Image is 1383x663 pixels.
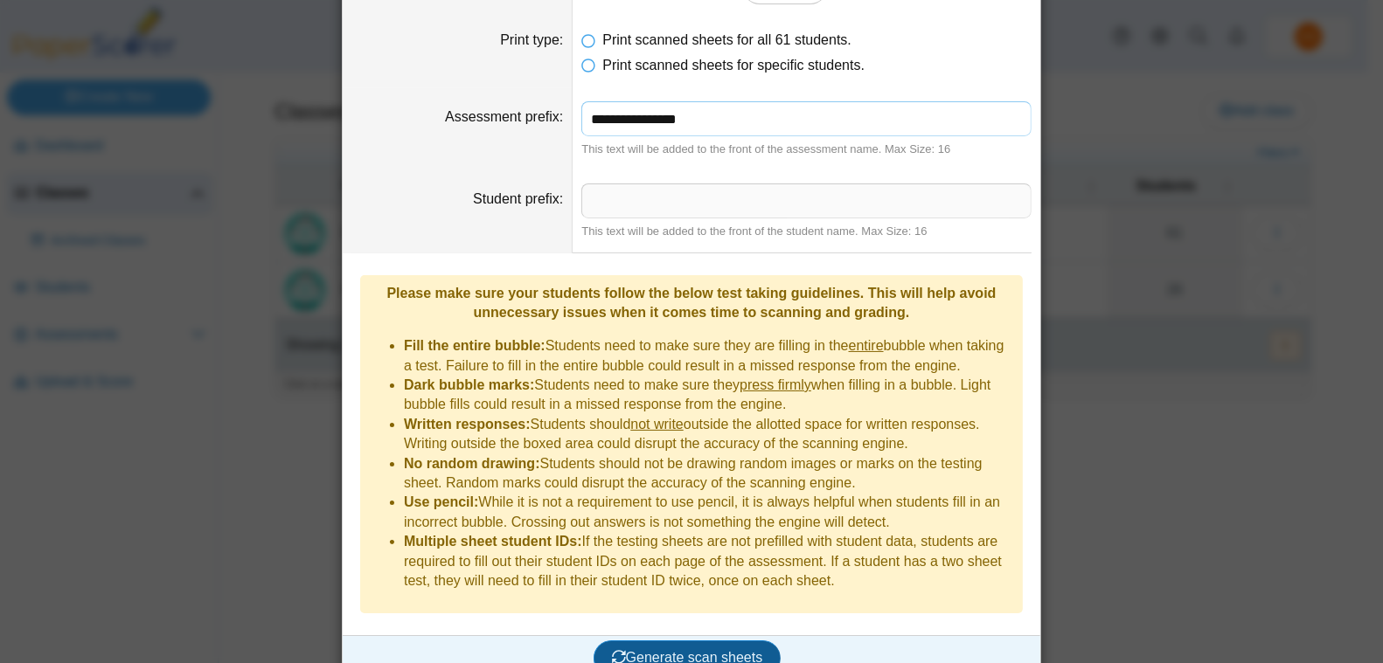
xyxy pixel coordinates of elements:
li: Students should not be drawing random images or marks on the testing sheet. Random marks could di... [404,454,1014,494]
li: Students should outside the allotted space for written responses. Writing outside the boxed area ... [404,415,1014,454]
label: Student prefix [473,191,563,206]
li: If the testing sheets are not prefilled with student data, students are required to fill out thei... [404,532,1014,590]
u: not write [630,417,683,432]
b: Fill the entire bubble: [404,338,546,353]
b: Use pencil: [404,494,478,509]
b: Please make sure your students follow the below test taking guidelines. This will help avoid unne... [386,286,996,320]
label: Assessment prefix [445,109,563,124]
li: Students need to make sure they are filling in the bubble when taking a test. Failure to fill in ... [404,336,1014,376]
div: This text will be added to the front of the assessment name. Max Size: 16 [581,142,1032,157]
div: This text will be added to the front of the student name. Max Size: 16 [581,224,1032,239]
b: Written responses: [404,417,531,432]
span: Print scanned sheets for specific students. [602,58,865,73]
u: press firmly [740,377,811,392]
b: Multiple sheet student IDs: [404,534,582,549]
span: Print scanned sheets for all 61 students. [602,32,851,47]
b: No random drawing: [404,456,540,471]
u: entire [849,338,884,353]
li: Students need to make sure they when filling in a bubble. Light bubble fills could result in a mi... [404,376,1014,415]
b: Dark bubble marks: [404,377,534,392]
label: Print type [500,32,563,47]
li: While it is not a requirement to use pencil, it is always helpful when students fill in an incorr... [404,493,1014,532]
